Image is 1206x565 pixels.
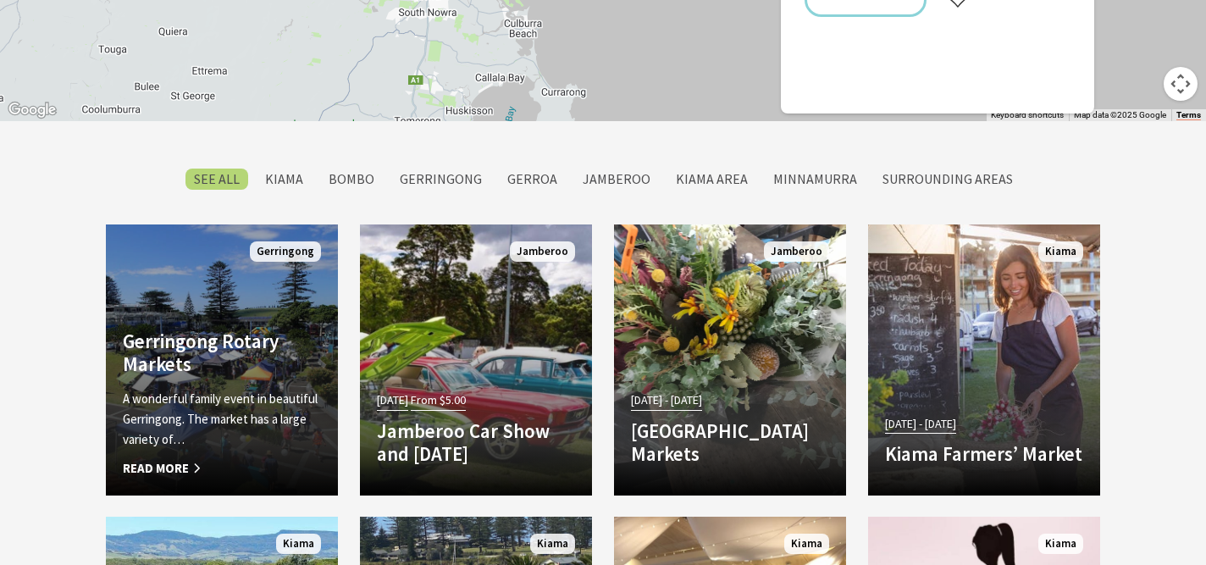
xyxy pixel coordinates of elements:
span: Kiama [530,534,575,555]
span: Kiama [1038,241,1083,263]
a: Terms (opens in new tab) [1176,110,1201,120]
label: Bombo [320,169,383,190]
label: Jamberoo [574,169,659,190]
label: Gerringong [391,169,490,190]
label: Minnamurra [765,169,866,190]
span: Kiama [1038,534,1083,555]
h4: [GEOGRAPHIC_DATA] Markets [631,419,829,466]
span: Read More [123,458,321,479]
a: Open this area in Google Maps (opens a new window) [4,99,60,121]
a: [DATE] - [DATE] Kiama Farmers’ Market Kiama [868,224,1100,496]
span: Jamberoo [510,241,575,263]
h4: Kiama Farmers’ Market [885,442,1083,466]
label: Surrounding Areas [874,169,1021,190]
a: [DATE] From $5.00 Jamberoo Car Show and [DATE] Jamberoo [360,224,592,496]
span: [DATE] - [DATE] [631,391,702,410]
span: From $5.00 [411,391,466,410]
button: Map camera controls [1164,67,1198,101]
img: Google [4,99,60,121]
h4: Jamberoo Car Show and [DATE] [377,419,575,466]
label: Kiama [257,169,312,190]
a: [DATE] - [DATE] [GEOGRAPHIC_DATA] Markets Jamberoo [614,224,846,496]
label: Kiama Area [667,169,756,190]
span: Kiama [784,534,829,555]
span: Map data ©2025 Google [1074,110,1166,119]
p: A wonderful family event in beautiful Gerringong. The market has a large variety of… [123,389,321,450]
span: [DATE] - [DATE] [885,414,956,434]
a: Gerringong Rotary Markets A wonderful family event in beautiful Gerringong. The market has a larg... [106,224,338,496]
label: SEE All [185,169,248,190]
span: Jamberoo [764,241,829,263]
button: Keyboard shortcuts [991,109,1064,121]
label: Gerroa [499,169,566,190]
h4: Gerringong Rotary Markets [123,330,321,376]
span: Kiama [276,534,321,555]
span: Gerringong [250,241,321,263]
span: [DATE] [377,391,408,410]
